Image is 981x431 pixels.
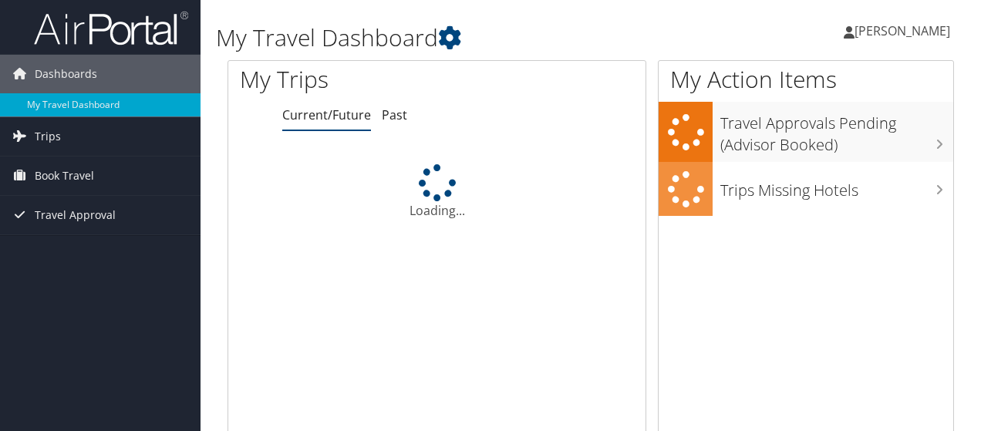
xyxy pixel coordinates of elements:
span: Book Travel [35,157,94,195]
a: Travel Approvals Pending (Advisor Booked) [659,102,953,161]
span: Travel Approval [35,196,116,234]
a: Trips Missing Hotels [659,162,953,217]
a: Current/Future [282,106,371,123]
div: Loading... [228,164,646,220]
span: Trips [35,117,61,156]
h3: Travel Approvals Pending (Advisor Booked) [720,105,953,156]
h3: Trips Missing Hotels [720,172,953,201]
h1: My Action Items [659,63,953,96]
h1: My Trips [240,63,460,96]
span: [PERSON_NAME] [855,22,950,39]
span: Dashboards [35,55,97,93]
a: Past [382,106,407,123]
img: airportal-logo.png [34,10,188,46]
h1: My Travel Dashboard [216,22,716,54]
a: [PERSON_NAME] [844,8,966,54]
